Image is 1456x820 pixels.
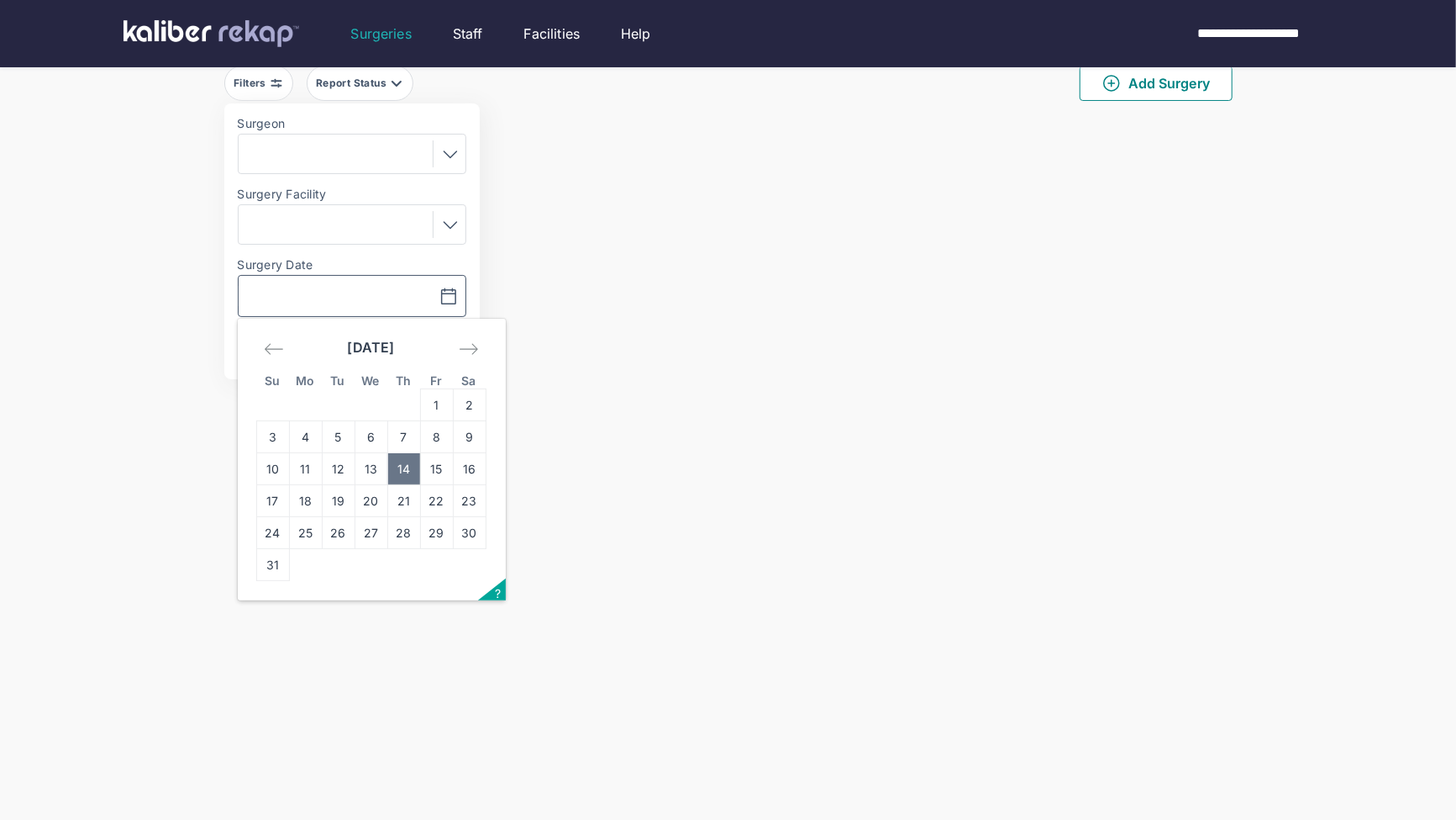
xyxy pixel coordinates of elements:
[420,485,453,517] td: Friday, August 22, 2025
[396,373,412,388] small: Th
[316,77,390,90] div: Report Status
[361,373,380,388] small: We
[124,20,299,47] img: kaliber labs logo
[322,485,355,517] td: Tuesday, August 19, 2025
[1080,66,1233,101] button: Add Surgery
[289,517,322,549] td: Monday, August 25, 2025
[420,453,453,485] td: Friday, August 15, 2025
[420,389,453,421] td: Friday, August 1, 2025
[322,517,355,549] td: Tuesday, August 26, 2025
[420,517,453,549] td: Friday, August 29, 2025
[322,453,355,485] td: Tuesday, August 12, 2025
[453,517,486,549] td: Saturday, August 30, 2025
[348,339,395,356] strong: [DATE]
[289,485,322,517] td: Monday, August 18, 2025
[1101,73,1122,93] img: PlusCircleGreen.5fd88d77.svg
[256,549,289,581] td: Sunday, August 31, 2025
[461,373,476,388] small: Sa
[224,66,293,101] button: Filters
[355,485,387,517] td: Wednesday, August 20, 2025
[478,579,506,600] button: Open the keyboard shortcuts panel.
[453,485,486,517] td: Saturday, August 23, 2025
[1101,73,1210,93] span: Add Surgery
[453,421,486,453] td: Saturday, August 9, 2025
[351,24,412,44] a: Surgeries
[387,517,420,549] td: Thursday, August 28, 2025
[256,334,292,364] div: Move backward to switch to the previous month.
[355,517,387,549] td: Wednesday, August 27, 2025
[238,319,505,600] div: Calendar
[496,586,502,600] span: ?
[256,453,289,485] td: Sunday, August 10, 2025
[387,421,420,453] td: Thursday, August 7, 2025
[289,421,322,453] td: Monday, August 4, 2025
[453,453,486,485] td: Saturday, August 16, 2025
[355,453,387,485] td: Wednesday, August 13, 2025
[238,188,466,201] label: Surgery Facility
[430,373,443,388] small: Fr
[330,373,345,388] small: Tu
[387,485,420,517] td: Thursday, August 21, 2025
[453,389,486,421] td: Saturday, August 2, 2025
[390,77,403,90] img: filter-caret-down-grey.b3560631.svg
[621,24,651,44] a: Help
[238,117,466,130] label: Surgeon
[256,517,289,549] td: Sunday, August 24, 2025
[289,453,322,485] td: Monday, August 11, 2025
[524,24,581,44] a: Facilities
[387,453,420,485] td: Thursday, August 14, 2025
[238,258,466,272] label: Surgery Date
[451,334,486,364] div: Move forward to switch to the next month.
[265,373,281,388] small: Su
[256,421,289,453] td: Sunday, August 3, 2025
[234,77,270,90] div: Filters
[453,24,483,44] a: Staff
[256,485,289,517] td: Sunday, August 17, 2025
[355,421,387,453] td: Wednesday, August 6, 2025
[296,373,315,388] small: Mo
[420,421,453,453] td: Friday, August 8, 2025
[322,421,355,453] td: Tuesday, August 5, 2025
[270,77,283,90] img: faders-horizontal-grey.d550dbda.svg
[307,66,413,101] button: Report Status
